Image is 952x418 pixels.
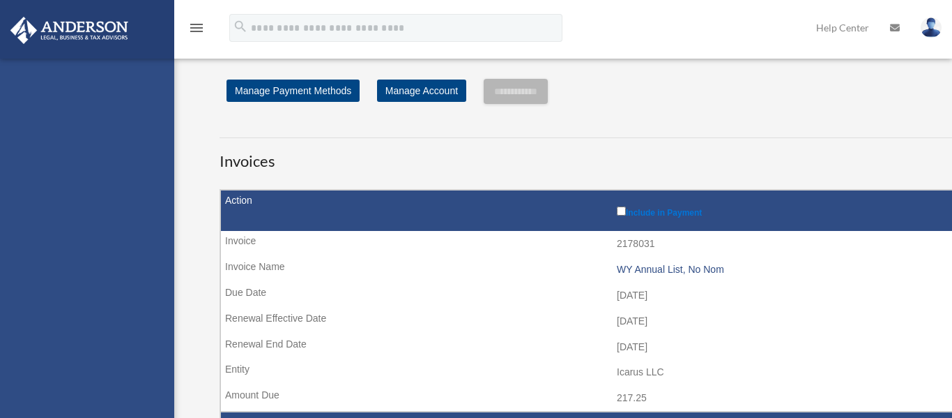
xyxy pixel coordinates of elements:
[921,17,942,38] img: User Pic
[188,20,205,36] i: menu
[377,80,466,102] a: Manage Account
[233,19,248,34] i: search
[617,207,626,216] input: Include in Payment
[227,80,360,102] a: Manage Payment Methods
[188,24,205,36] a: menu
[6,17,132,44] img: Anderson Advisors Platinum Portal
